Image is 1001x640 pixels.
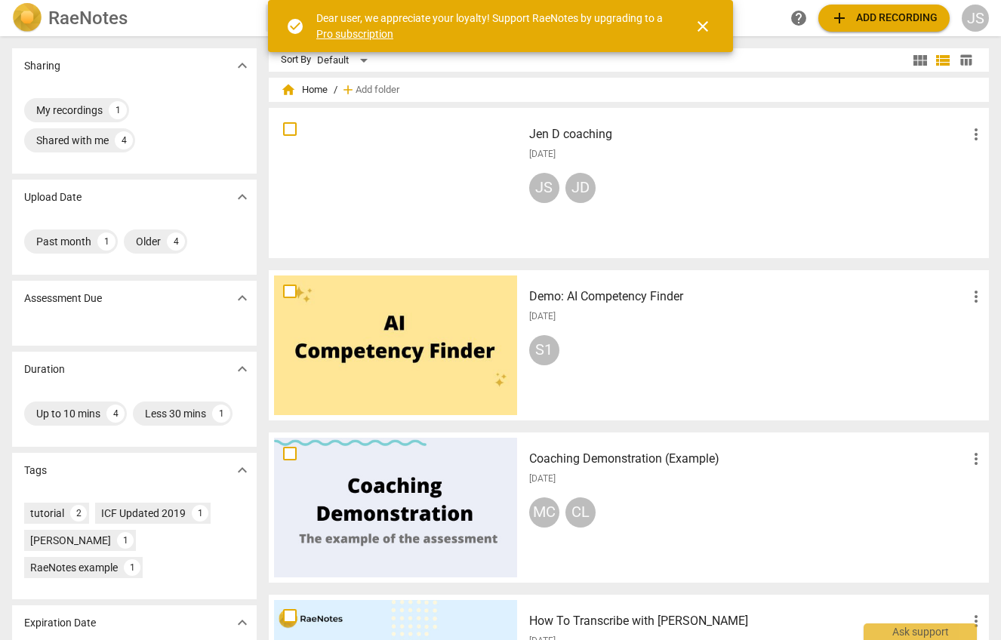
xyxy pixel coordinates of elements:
div: 4 [115,131,133,149]
div: Default [317,48,373,72]
div: Older [136,234,161,249]
span: [DATE] [529,148,556,161]
span: Home [281,82,328,97]
button: Close [685,8,721,45]
div: ICF Updated 2019 [101,506,186,521]
span: expand_more [233,360,251,378]
div: RaeNotes example [30,560,118,575]
button: Table view [954,49,977,72]
div: Past month [36,234,91,249]
span: Add recording [830,9,938,27]
a: Jen D coaching[DATE]JSJD [274,113,984,253]
span: home [281,82,296,97]
div: Up to 10 mins [36,406,100,421]
button: Show more [231,611,254,634]
img: Logo [12,3,42,33]
a: Pro subscription [316,28,393,40]
span: expand_more [233,461,251,479]
div: Ask support [864,623,977,640]
div: 4 [106,405,125,423]
div: 4 [167,232,185,251]
span: check_circle [286,17,304,35]
button: Show more [231,358,254,380]
p: Sharing [24,58,60,74]
p: Assessment Due [24,291,102,306]
div: JD [565,173,596,203]
div: 1 [124,559,140,576]
span: more_vert [967,450,985,468]
a: Coaching Demonstration (Example)[DATE]MCCL [274,438,984,577]
div: 1 [117,532,134,549]
div: JS [529,173,559,203]
button: Show more [231,287,254,309]
h2: RaeNotes [48,8,128,29]
span: table_chart [959,53,973,67]
div: 1 [97,232,115,251]
div: MC [529,497,559,528]
h3: How To Transcribe with RaeNotes [529,612,968,630]
span: / [334,85,337,96]
button: List view [932,49,954,72]
h3: Coaching Demonstration (Example) [529,450,968,468]
p: Upload Date [24,189,82,205]
a: Demo: AI Competency Finder[DATE]S1 [274,275,984,415]
span: more_vert [967,125,985,143]
div: S1 [529,335,559,365]
span: close [694,17,712,35]
button: Show more [231,186,254,208]
button: JS [962,5,989,32]
div: 1 [109,101,127,119]
span: more_vert [967,288,985,306]
span: expand_more [233,289,251,307]
span: expand_more [233,188,251,206]
div: [PERSON_NAME] [30,533,111,548]
span: [DATE] [529,472,556,485]
div: CL [565,497,596,528]
div: Shared with me [36,133,109,148]
a: Help [785,5,812,32]
span: expand_more [233,614,251,632]
span: add [830,9,849,27]
p: Duration [24,362,65,377]
span: Add folder [356,85,399,96]
h3: Demo: AI Competency Finder [529,288,968,306]
p: Expiration Date [24,615,96,631]
div: Sort By [281,54,311,66]
div: Dear user, we appreciate your loyalty! Support RaeNotes by upgrading to a [316,11,667,42]
p: Tags [24,463,47,478]
div: My recordings [36,103,103,118]
span: expand_more [233,57,251,75]
button: Show more [231,459,254,482]
span: view_list [934,51,952,69]
h3: Jen D coaching [529,125,968,143]
div: Less 30 mins [145,406,206,421]
span: view_module [911,51,929,69]
div: 2 [70,505,87,522]
button: Tile view [909,49,932,72]
span: help [790,9,808,27]
a: LogoRaeNotes [12,3,254,33]
div: tutorial [30,506,64,521]
span: [DATE] [529,310,556,323]
div: 1 [192,505,208,522]
div: 1 [212,405,230,423]
button: Show more [231,54,254,77]
button: Upload [818,5,950,32]
span: add [340,82,356,97]
span: more_vert [967,612,985,630]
